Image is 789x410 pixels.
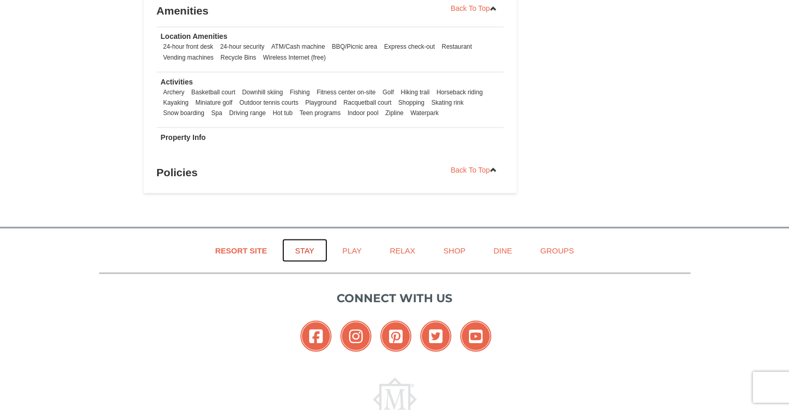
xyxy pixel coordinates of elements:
[99,289,690,306] p: Connect with us
[193,97,235,107] li: Miniature golf
[161,52,216,62] li: Vending machines
[240,87,286,97] li: Downhill skiing
[269,41,328,52] li: ATM/Cash machine
[202,238,280,262] a: Resort Site
[302,97,339,107] li: Playground
[270,107,295,118] li: Hot tub
[480,238,525,262] a: Dine
[428,97,466,107] li: Skating rink
[161,133,206,141] strong: Property Info
[341,97,394,107] li: Racquetball court
[297,107,343,118] li: Teen programs
[329,41,380,52] li: BBQ/Picnic area
[218,52,259,62] li: Recycle Bins
[396,97,427,107] li: Shopping
[227,107,269,118] li: Driving range
[161,77,193,86] strong: Activities
[431,238,479,262] a: Shop
[161,87,187,97] li: Archery
[408,107,441,118] li: Waterpark
[527,238,587,262] a: Groups
[217,41,267,52] li: 24-hour security
[377,238,428,262] a: Relax
[287,87,312,97] li: Fishing
[444,162,504,177] a: Back To Top
[189,87,238,97] li: Basketball court
[282,238,327,262] a: Stay
[161,32,228,40] strong: Location Amenities
[381,41,437,52] li: Express check-out
[161,41,216,52] li: 24-hour front desk
[383,107,406,118] li: Zipline
[209,107,225,118] li: Spa
[237,97,301,107] li: Outdoor tennis courts
[161,107,207,118] li: Snow boarding
[161,97,191,107] li: Kayaking
[345,107,381,118] li: Indoor pool
[260,52,328,62] li: Wireless Internet (free)
[314,87,378,97] li: Fitness center on-site
[439,41,474,52] li: Restaurant
[380,87,396,97] li: Golf
[398,87,432,97] li: Hiking trail
[157,1,504,21] h3: Amenities
[329,238,375,262] a: Play
[157,162,504,182] h3: Policies
[444,1,504,16] a: Back To Top
[434,87,485,97] li: Horseback riding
